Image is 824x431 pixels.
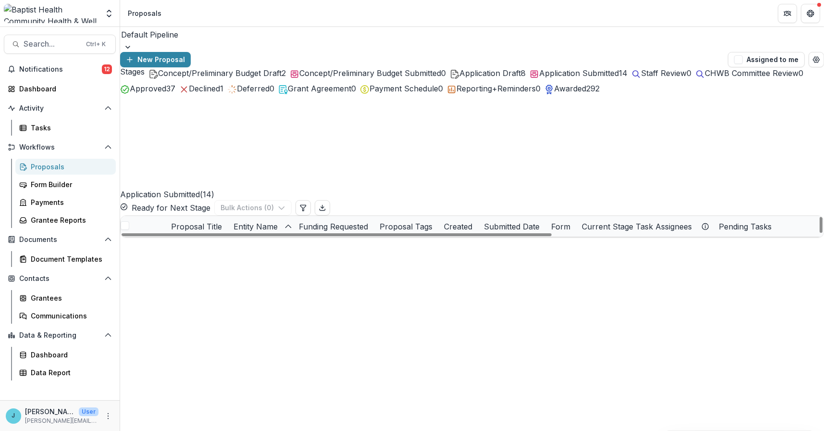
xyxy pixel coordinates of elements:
[619,68,627,78] span: 14
[179,83,223,94] button: Declined1
[360,83,443,94] button: Payment Schedule0
[102,4,116,23] button: Open entity switcher
[713,216,777,237] div: Pending Tasks
[545,216,576,237] div: Form
[120,52,191,67] button: New Proposal
[586,84,600,93] span: 292
[438,216,478,237] div: Created
[25,417,98,425] p: [PERSON_NAME][EMAIL_ADDRESS][PERSON_NAME][DOMAIN_NAME]
[214,200,292,215] button: Bulk Actions (0)
[4,35,116,54] button: Search...
[369,84,438,93] span: Payment Schedule
[31,179,108,190] div: Form Builder
[128,8,161,18] div: Proposals
[124,6,165,20] nav: breadcrumb
[374,221,438,232] div: Proposal Tags
[120,202,210,214] button: Ready for Next Stage
[228,216,293,237] div: Entity Name
[130,84,166,93] span: Approved
[576,216,713,237] div: Current Stage Task Assignees
[15,159,116,175] a: Proposals
[799,68,803,78] span: 0
[4,232,116,247] button: Open Documents
[545,221,576,232] div: Form
[288,84,351,93] span: Grant Agreement
[15,177,116,192] a: Form Builder
[228,221,283,232] div: Entity Name
[459,68,521,78] span: Application Draft
[120,67,145,76] span: Stages
[12,413,15,419] div: Jennifer
[282,68,286,78] span: 2
[120,94,214,200] h2: Application Submitted ( 14 )
[278,83,356,94] button: Grant Agreement0
[438,221,478,232] div: Created
[299,68,441,78] span: Concept/Preliminary Budget Submitted
[529,67,627,79] button: Application Submitted14
[19,236,100,244] span: Documents
[15,347,116,363] a: Dashboard
[536,84,541,93] span: 0
[158,68,282,78] span: Concept/Preliminary Budget Draft
[19,104,100,113] span: Activity
[687,68,691,78] span: 0
[15,290,116,306] a: Grantees
[25,406,75,417] p: [PERSON_NAME]
[227,83,274,94] button: Deferred0
[4,81,116,97] a: Dashboard
[15,308,116,324] a: Communications
[295,200,311,215] button: Edit table settings
[79,407,98,416] p: User
[374,216,438,237] div: Proposal Tags
[447,83,541,94] button: Reporting+Reminders0
[120,83,175,94] button: Approved37
[705,68,799,78] span: CHWB Committee Review
[315,200,330,215] button: Export table data
[166,84,175,93] span: 37
[441,68,446,78] span: 0
[478,216,545,237] div: Submitted Date
[290,67,446,79] button: Concept/Preliminary Budget Submitted0
[438,84,443,93] span: 0
[31,311,108,321] div: Communications
[19,84,108,94] div: Dashboard
[631,67,691,79] button: Staff Review0
[15,212,116,228] a: Grantee Reports
[270,84,274,93] span: 0
[641,68,687,78] span: Staff Review
[15,120,116,136] a: Tasks
[165,216,228,237] div: Proposal Title
[19,143,100,152] span: Workflows
[554,84,586,93] span: Awarded
[189,84,220,93] span: Declined
[102,64,112,74] span: 12
[456,84,536,93] span: Reporting+Reminders
[148,67,286,79] button: Concept/Preliminary Budget Draft2
[4,101,116,116] button: Open Activity
[576,221,698,232] div: Current Stage Task Assignees
[15,251,116,267] a: Document Templates
[102,410,114,422] button: More
[4,328,116,343] button: Open Data & Reporting
[24,39,80,49] span: Search...
[15,365,116,380] a: Data Report
[19,275,100,283] span: Contacts
[809,52,824,67] button: Open table manager
[351,84,356,93] span: 0
[15,194,116,210] a: Payments
[4,4,98,23] img: Baptist Health Community Health & Well Being logo
[544,83,600,94] button: Awarded292
[31,123,108,133] div: Tasks
[4,62,116,77] button: Notifications12
[4,139,116,155] button: Open Workflows
[31,254,108,264] div: Document Templates
[31,162,108,172] div: Proposals
[19,331,100,340] span: Data & Reporting
[728,52,805,67] button: Assigned to me
[4,271,116,286] button: Open Contacts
